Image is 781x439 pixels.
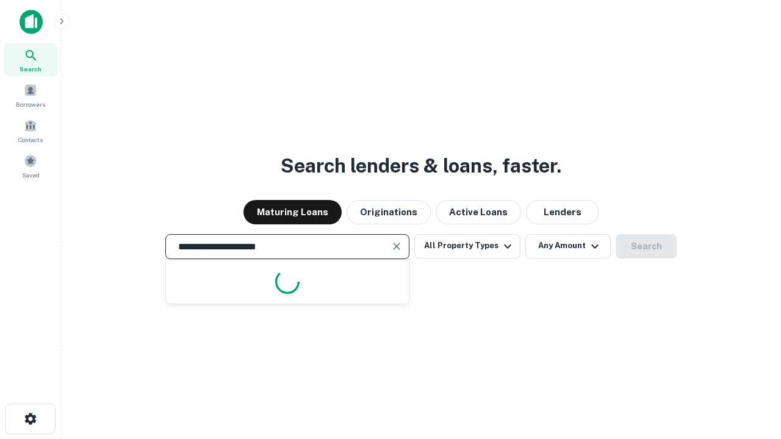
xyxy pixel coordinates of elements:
[525,234,611,259] button: Any Amount
[4,79,57,112] a: Borrowers
[20,10,43,34] img: capitalize-icon.png
[4,114,57,147] a: Contacts
[526,200,599,224] button: Lenders
[281,151,561,180] h3: Search lenders & loans, faster.
[18,135,43,145] span: Contacts
[16,99,45,109] span: Borrowers
[414,234,520,259] button: All Property Types
[436,200,521,224] button: Active Loans
[20,64,41,74] span: Search
[720,341,781,400] iframe: Chat Widget
[4,149,57,182] a: Saved
[243,200,342,224] button: Maturing Loans
[4,43,57,76] a: Search
[388,238,405,255] button: Clear
[22,170,40,180] span: Saved
[347,200,431,224] button: Originations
